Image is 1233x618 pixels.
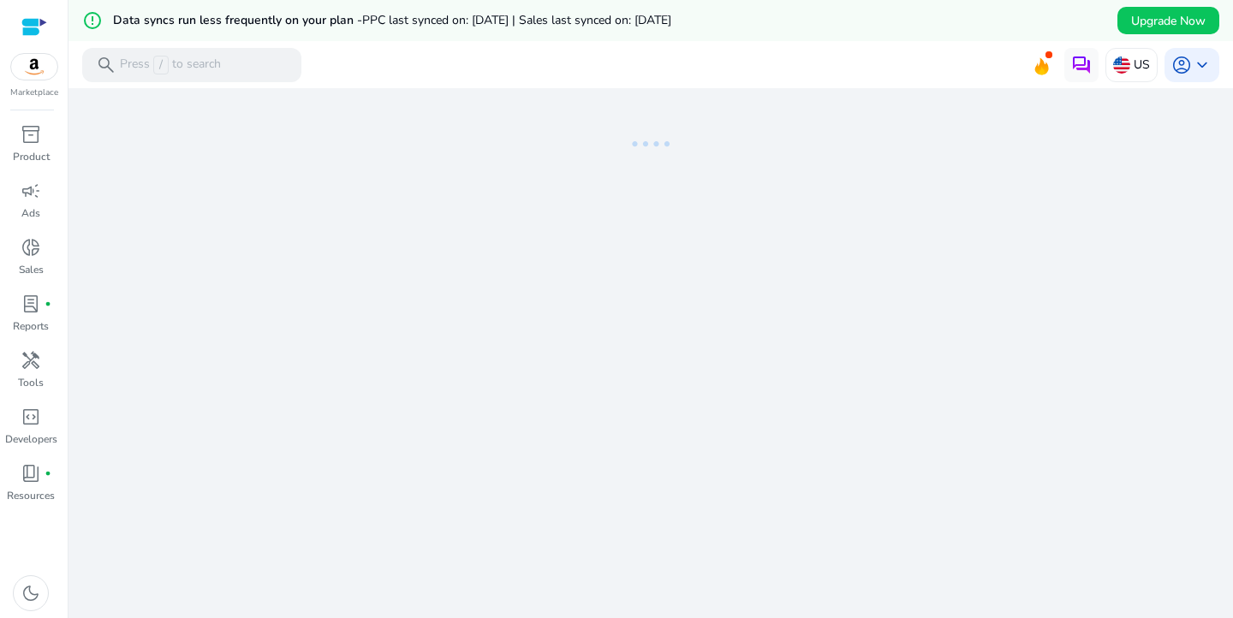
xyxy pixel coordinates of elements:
img: amazon.svg [11,54,57,80]
p: Ads [21,205,40,221]
p: Resources [7,488,55,503]
span: handyman [21,350,41,371]
span: fiber_manual_record [45,470,51,477]
span: donut_small [21,237,41,258]
span: Upgrade Now [1131,12,1206,30]
p: Product [13,149,50,164]
span: / [153,56,169,74]
span: book_4 [21,463,41,484]
p: Press to search [120,56,221,74]
p: Tools [18,375,44,390]
p: Sales [19,262,44,277]
span: campaign [21,181,41,201]
p: Marketplace [10,86,58,99]
p: Reports [13,318,49,334]
p: Developers [5,431,57,447]
span: inventory_2 [21,124,41,145]
h5: Data syncs run less frequently on your plan - [113,14,671,28]
img: us.svg [1113,56,1130,74]
span: PPC last synced on: [DATE] | Sales last synced on: [DATE] [362,12,671,28]
span: code_blocks [21,407,41,427]
span: account_circle [1171,55,1192,75]
mat-icon: error_outline [82,10,103,31]
button: Upgrade Now [1117,7,1219,34]
span: dark_mode [21,583,41,603]
p: US [1134,50,1150,80]
span: fiber_manual_record [45,300,51,307]
span: search [96,55,116,75]
span: lab_profile [21,294,41,314]
span: keyboard_arrow_down [1192,55,1212,75]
